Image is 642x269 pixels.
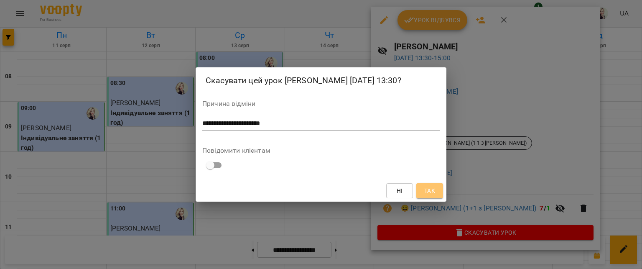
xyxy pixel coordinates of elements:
[202,100,440,107] label: Причина відміни
[202,147,440,154] label: Повідомити клієнтам
[424,186,435,196] span: Так
[386,183,413,198] button: Ні
[416,183,443,198] button: Так
[206,74,436,87] h2: Скасувати цей урок [PERSON_NAME] [DATE] 13:30?
[397,186,403,196] span: Ні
